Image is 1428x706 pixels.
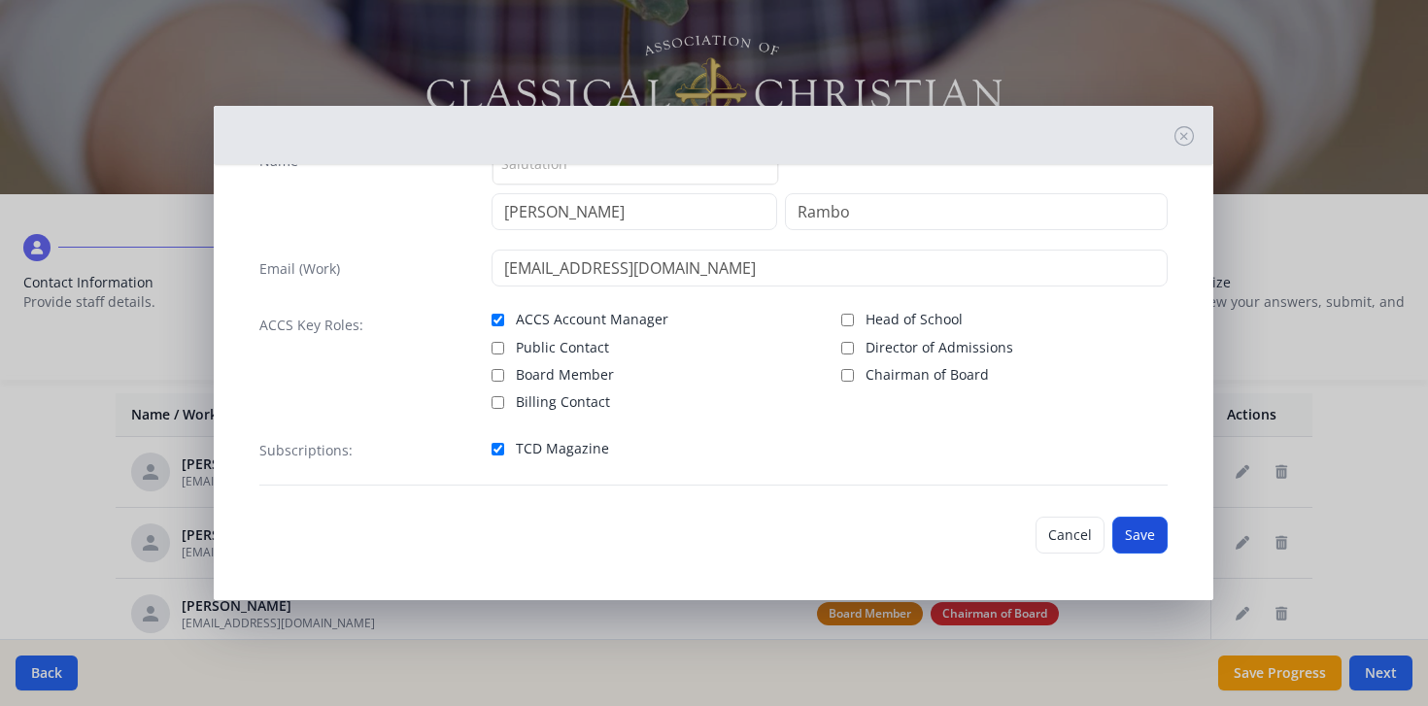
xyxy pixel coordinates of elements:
input: ACCS Account Manager [492,314,504,326]
span: TCD Magazine [516,439,609,458]
span: Public Contact [516,338,609,357]
span: ACCS Account Manager [516,310,668,329]
label: ACCS Key Roles: [259,316,363,335]
input: Last Name [785,193,1168,230]
button: Save [1112,517,1168,554]
span: Board Member [516,365,614,385]
input: Head of School [841,314,854,326]
input: Director of Admissions [841,342,854,354]
label: Email (Work) [259,259,340,279]
span: Chairman of Board [866,365,989,385]
input: TCD Magazine [492,443,504,455]
span: Billing Contact [516,392,610,412]
input: First Name [492,193,777,230]
span: Director of Admissions [866,338,1013,357]
input: Public Contact [492,342,504,354]
input: Chairman of Board [841,369,854,382]
input: Board Member [492,369,504,382]
button: Cancel [1036,517,1105,554]
input: Billing Contact [492,396,504,409]
span: Head of School [866,310,963,329]
label: Subscriptions: [259,441,353,460]
input: contact@site.com [492,250,1168,286]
